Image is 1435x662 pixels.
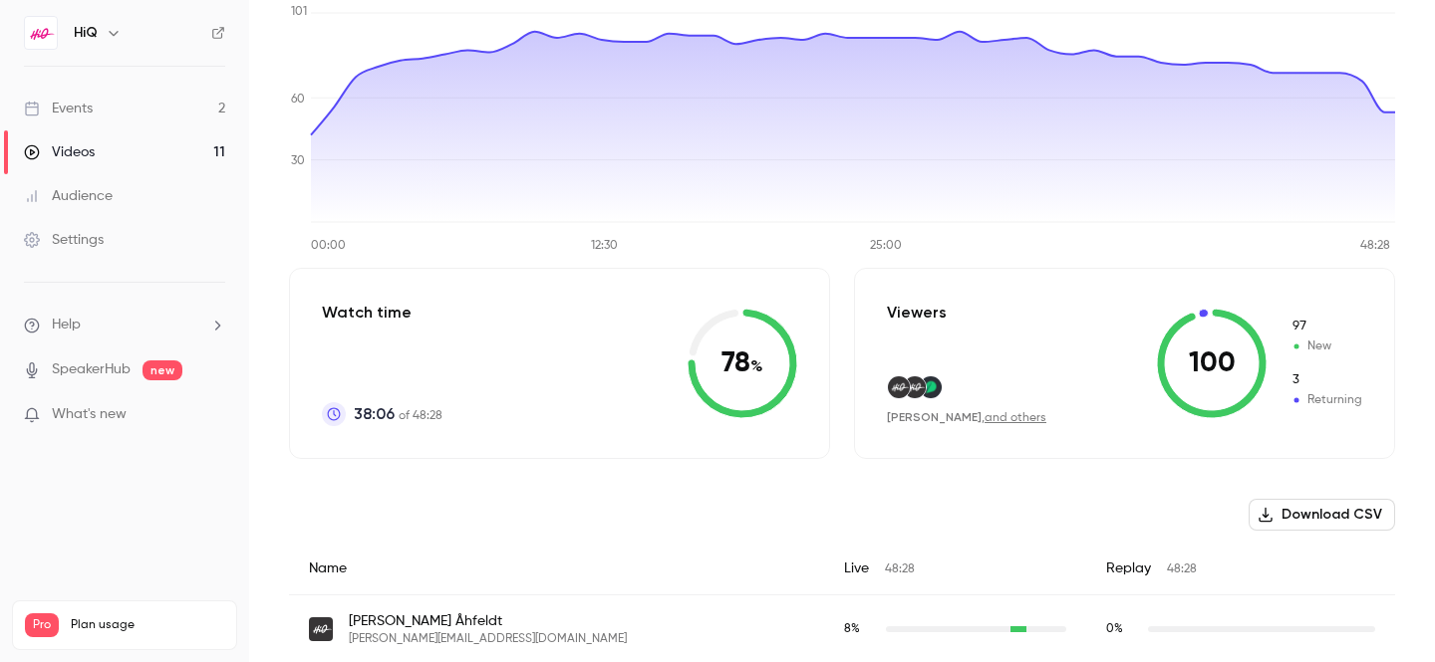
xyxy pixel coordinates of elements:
[24,315,225,335] li: help-dropdown-opener
[52,315,81,335] span: Help
[289,543,824,595] div: Name
[887,410,982,424] span: [PERSON_NAME]
[25,17,57,49] img: HiQ
[920,376,942,398] img: sitevision.se
[1106,620,1138,638] span: Replay watch time
[1249,499,1395,531] button: Download CSV
[143,360,182,380] span: new
[52,404,127,425] span: What's new
[887,301,947,325] p: Viewers
[1360,240,1390,252] tspan: 48:28
[291,94,305,106] tspan: 60
[870,240,902,252] tspan: 25:00
[1291,371,1362,389] span: Returning
[349,631,627,647] span: [PERSON_NAME][EMAIL_ADDRESS][DOMAIN_NAME]
[74,23,98,43] h6: HiQ
[52,359,131,380] a: SpeakerHub
[349,611,627,631] span: [PERSON_NAME] Åhfeldt
[1086,543,1395,595] div: Replay
[25,613,59,637] span: Pro
[291,155,305,167] tspan: 30
[591,240,618,252] tspan: 12:30
[904,376,926,398] img: hiq.se
[1106,623,1123,635] span: 0 %
[1291,391,1362,409] span: Returning
[844,623,860,635] span: 8 %
[824,543,1086,595] div: Live
[1291,337,1362,355] span: New
[354,402,442,426] p: of 48:28
[291,6,307,18] tspan: 101
[24,99,93,118] div: Events
[844,620,876,638] span: Live watch time
[885,563,915,575] span: 48:28
[985,412,1046,424] a: and others
[887,409,1046,426] div: ,
[71,617,224,633] span: Plan usage
[311,240,346,252] tspan: 00:00
[1291,318,1362,335] span: New
[1167,563,1197,575] span: 48:28
[888,376,910,398] img: hiq.se
[24,230,104,250] div: Settings
[201,406,225,424] iframe: Noticeable Trigger
[24,186,113,206] div: Audience
[24,142,95,162] div: Videos
[354,402,395,426] span: 38:06
[322,301,442,325] p: Watch time
[309,617,333,641] img: hiq.se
